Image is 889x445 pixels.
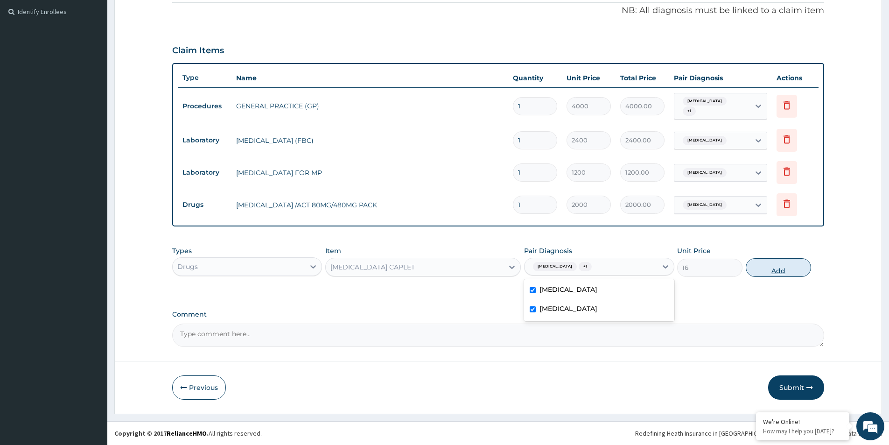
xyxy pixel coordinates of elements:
[231,69,508,87] th: Name
[172,46,224,56] h3: Claim Items
[683,168,727,177] span: [MEDICAL_DATA]
[5,255,178,288] textarea: Type your message and hit 'Enter'
[524,246,572,255] label: Pair Diagnosis
[562,69,616,87] th: Unit Price
[172,247,192,255] label: Types
[172,375,226,400] button: Previous
[153,5,175,27] div: Minimize live chat window
[177,262,198,271] div: Drugs
[172,5,824,17] p: NB: All diagnosis must be linked to a claim item
[768,375,824,400] button: Submit
[635,429,882,438] div: Redefining Heath Insurance in [GEOGRAPHIC_DATA] using Telemedicine and Data Science!
[178,164,231,181] td: Laboratory
[579,262,592,271] span: + 1
[231,163,508,182] td: [MEDICAL_DATA] FOR MP
[677,246,711,255] label: Unit Price
[107,421,889,445] footer: All rights reserved.
[17,47,38,70] img: d_794563401_company_1708531726252_794563401
[231,97,508,115] td: GENERAL PRACTICE (GP)
[508,69,562,87] th: Quantity
[683,97,727,106] span: [MEDICAL_DATA]
[325,246,341,255] label: Item
[330,262,415,272] div: [MEDICAL_DATA] CAPLET
[178,196,231,213] td: Drugs
[49,52,157,64] div: Chat with us now
[178,69,231,86] th: Type
[746,258,811,277] button: Add
[683,106,696,116] span: + 1
[772,69,819,87] th: Actions
[167,429,207,438] a: RelianceHMO
[172,311,824,318] label: Comment
[669,69,772,87] th: Pair Diagnosis
[54,118,129,212] span: We're online!
[533,262,577,271] span: [MEDICAL_DATA]
[763,417,842,426] div: We're Online!
[763,427,842,435] p: How may I help you today?
[616,69,669,87] th: Total Price
[231,131,508,150] td: [MEDICAL_DATA] (FBC)
[683,200,727,210] span: [MEDICAL_DATA]
[114,429,209,438] strong: Copyright © 2017 .
[178,132,231,149] td: Laboratory
[178,98,231,115] td: Procedures
[683,136,727,145] span: [MEDICAL_DATA]
[539,304,597,313] label: [MEDICAL_DATA]
[539,285,597,294] label: [MEDICAL_DATA]
[231,196,508,214] td: [MEDICAL_DATA] /ACT 80MG/480MG PACK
